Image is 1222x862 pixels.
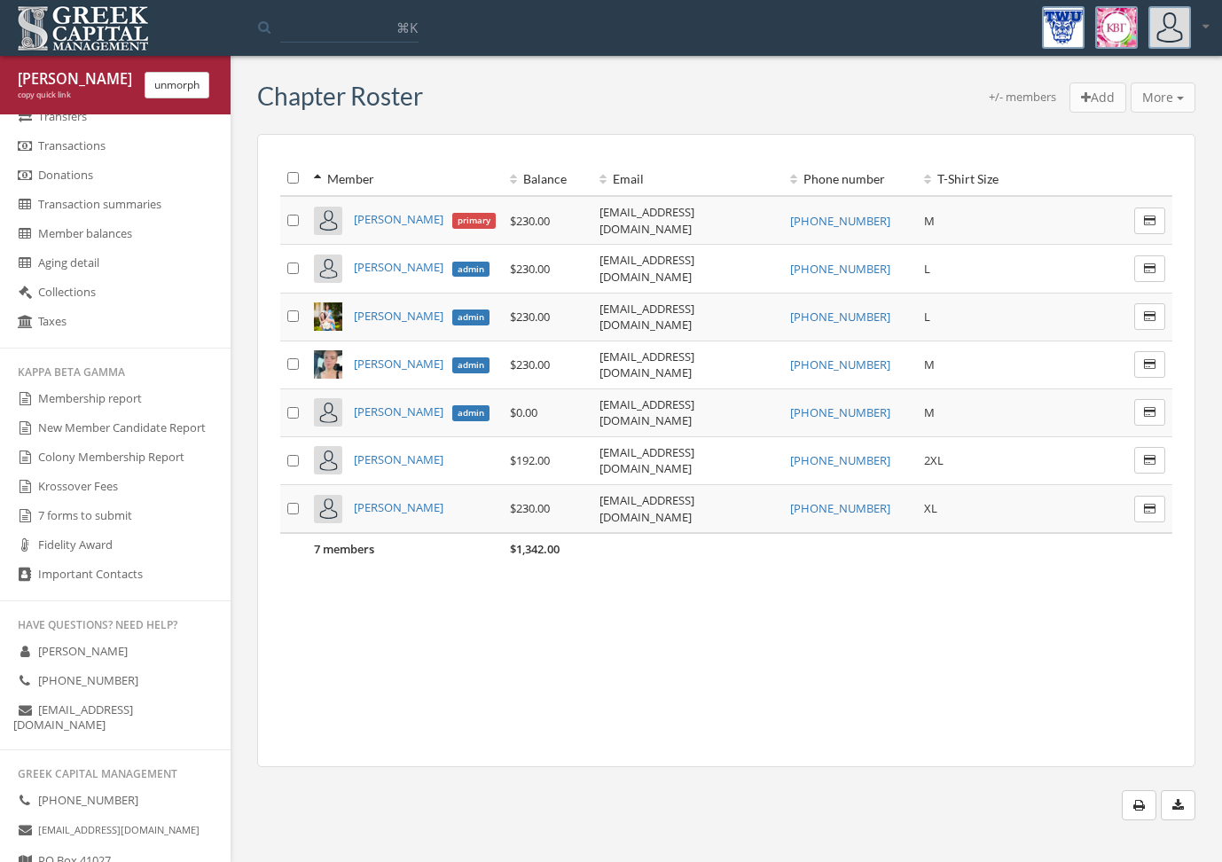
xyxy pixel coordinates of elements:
a: [EMAIL_ADDRESS][DOMAIN_NAME] [599,252,694,285]
span: [PERSON_NAME] [38,643,128,659]
div: copy quick link [18,90,131,101]
span: ⌘K [396,19,418,36]
span: $192.00 [510,452,550,468]
td: 2XL [917,436,1108,484]
span: admin [452,310,490,325]
span: primary [452,213,496,229]
span: [PERSON_NAME] [354,356,443,372]
a: [PERSON_NAME] [354,451,443,467]
h3: Chapter Roster [257,82,423,110]
span: admin [452,357,490,373]
a: [PHONE_NUMBER] [790,452,890,468]
a: [EMAIL_ADDRESS][DOMAIN_NAME] [599,492,694,525]
span: $230.00 [510,261,550,277]
td: XL [917,485,1108,534]
a: [PERSON_NAME]admin [354,308,489,324]
a: [EMAIL_ADDRESS][DOMAIN_NAME] [599,301,694,333]
button: unmorph [145,72,209,98]
span: $1,342.00 [510,541,560,557]
a: [PERSON_NAME]admin [354,404,489,419]
span: $230.00 [510,213,550,229]
th: Phone number [783,161,917,196]
th: Email [592,161,783,196]
span: [PERSON_NAME] [354,308,443,324]
td: M [917,341,1108,388]
td: M [917,196,1108,245]
a: [PHONE_NUMBER] [790,357,890,372]
td: L [917,293,1108,341]
th: Balance [503,161,592,196]
a: [EMAIL_ADDRESS][DOMAIN_NAME] [599,444,694,477]
a: [PERSON_NAME]admin [354,356,489,372]
a: [EMAIL_ADDRESS][DOMAIN_NAME] [599,204,694,237]
div: [PERSON_NAME] Rush [18,69,131,90]
a: [PHONE_NUMBER] [790,213,890,229]
span: [PERSON_NAME] [354,211,443,227]
span: admin [452,405,490,421]
th: T-Shirt Size [917,161,1108,196]
a: [PERSON_NAME]admin [354,259,489,275]
span: $230.00 [510,500,550,516]
a: [PHONE_NUMBER] [790,309,890,325]
a: [PERSON_NAME]primary [354,211,495,227]
span: $0.00 [510,404,537,420]
span: [PERSON_NAME] [354,259,443,275]
span: $230.00 [510,309,550,325]
span: admin [452,262,490,278]
td: L [917,245,1108,293]
div: +/- members [989,89,1056,114]
span: [PERSON_NAME] [354,404,443,419]
a: [PHONE_NUMBER] [790,500,890,516]
a: [EMAIL_ADDRESS][DOMAIN_NAME] [599,349,694,381]
a: [EMAIL_ADDRESS][DOMAIN_NAME] [599,396,694,429]
a: [PERSON_NAME] [354,499,443,515]
span: $230.00 [510,357,550,372]
td: M [917,388,1108,436]
a: [PHONE_NUMBER] [790,261,890,277]
small: [EMAIL_ADDRESS][DOMAIN_NAME] [38,823,200,836]
th: Member [307,161,503,196]
span: 7 members [314,541,374,557]
a: [PHONE_NUMBER] [790,404,890,420]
